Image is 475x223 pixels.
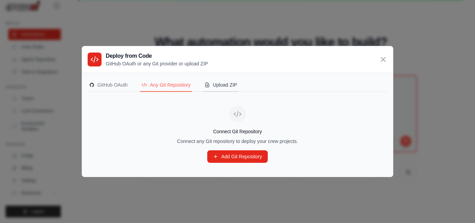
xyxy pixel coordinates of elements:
[106,52,208,60] h3: Deploy from Code
[89,82,95,88] img: GitHub
[88,79,129,92] button: GitHubGitHub OAuth
[88,138,387,145] p: Connect any Git repository to deploy your crew projects.
[140,79,192,92] button: Any Git Repository
[203,79,239,92] button: Upload ZIP
[142,81,191,88] div: Any Git Repository
[88,79,387,92] nav: Deployment Source
[106,60,208,67] p: GitHub OAuth or any Git provider or upload ZIP
[88,128,387,135] h4: Connect Git Repository
[440,190,475,223] iframe: Chat Widget
[207,150,268,163] a: Add Git Repository
[204,81,237,88] div: Upload ZIP
[89,81,128,88] div: GitHub OAuth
